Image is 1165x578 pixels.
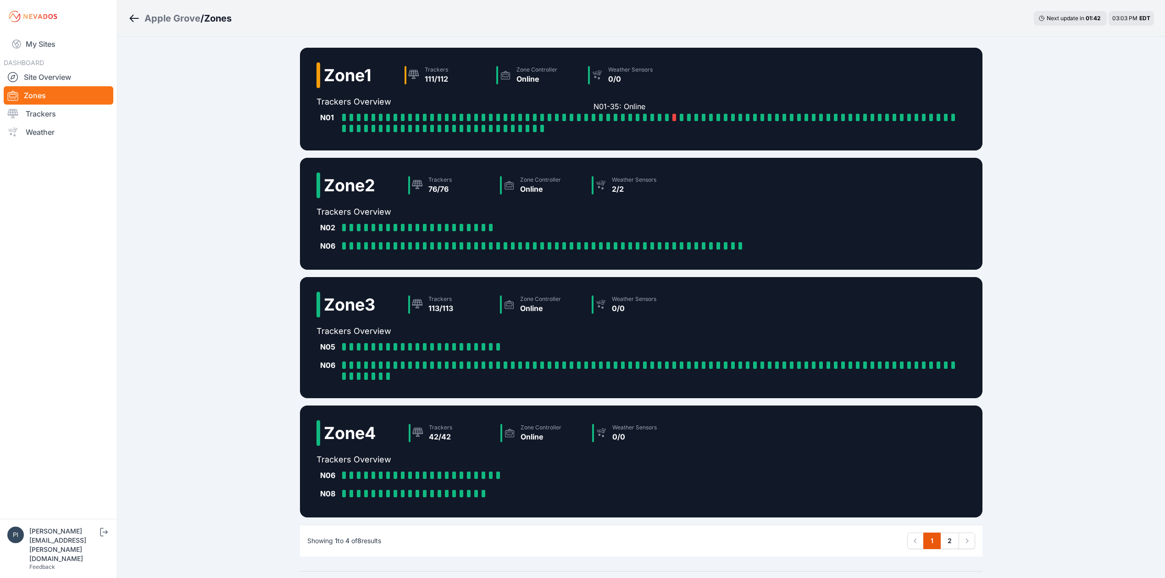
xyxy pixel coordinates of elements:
[320,112,338,123] div: N01
[200,12,204,25] span: /
[29,527,98,563] div: [PERSON_NAME][EMAIL_ADDRESS][PERSON_NAME][DOMAIN_NAME]
[345,537,349,545] span: 4
[144,12,200,25] a: Apple Grove
[1139,15,1150,22] span: EDT
[907,533,975,549] nav: Pagination
[7,527,24,543] img: piotr.kolodziejczyk@energix-group.com
[335,537,338,545] span: 1
[357,537,361,545] span: 8
[612,303,656,314] div: 0/0
[428,303,453,314] div: 113/113
[521,431,561,442] div: Online
[320,488,338,499] div: N08
[204,12,232,25] h3: Zones
[316,453,680,466] h2: Trackers Overview
[592,114,599,121] a: N01-35: Online
[4,59,44,67] span: DASHBOARD
[584,62,676,88] a: Weather Sensors0/0
[612,183,656,195] div: 2/2
[608,73,653,84] div: 0/0
[612,295,656,303] div: Weather Sensors
[29,563,55,570] a: Feedback
[520,176,561,183] div: Zone Controller
[405,420,497,446] a: Trackers42/42
[588,172,680,198] a: Weather Sensors2/2
[428,176,452,183] div: Trackers
[428,183,452,195] div: 76/76
[516,73,557,84] div: Online
[520,183,561,195] div: Online
[4,33,113,55] a: My Sites
[320,240,338,251] div: N06
[521,424,561,431] div: Zone Controller
[425,66,448,73] div: Trackers
[612,424,657,431] div: Weather Sensors
[405,292,496,317] a: Trackers113/113
[516,66,557,73] div: Zone Controller
[128,6,232,30] nav: Breadcrumb
[612,176,656,183] div: Weather Sensors
[4,123,113,141] a: Weather
[4,68,113,86] a: Site Overview
[320,341,338,352] div: N05
[320,222,338,233] div: N02
[612,431,657,442] div: 0/0
[316,206,749,218] h2: Trackers Overview
[324,176,375,195] h2: Zone 2
[316,95,966,108] h2: Trackers Overview
[429,424,452,431] div: Trackers
[4,105,113,123] a: Trackers
[588,420,680,446] a: Weather Sensors0/0
[307,536,381,545] p: Showing to of results
[324,66,372,84] h2: Zone 1
[324,295,375,314] h2: Zone 3
[608,66,653,73] div: Weather Sensors
[520,303,561,314] div: Online
[425,73,448,84] div: 111/112
[429,431,452,442] div: 42/42
[316,325,966,338] h2: Trackers Overview
[7,9,59,24] img: Nevados
[428,295,453,303] div: Trackers
[588,292,680,317] a: Weather Sensors0/0
[923,533,941,549] a: 1
[401,62,493,88] a: Trackers111/112
[1047,15,1084,22] span: Next update in
[4,86,113,105] a: Zones
[520,295,561,303] div: Zone Controller
[324,424,376,442] h2: Zone 4
[320,470,338,481] div: N06
[405,172,496,198] a: Trackers76/76
[320,360,338,371] div: N06
[940,533,959,549] a: 2
[1086,15,1102,22] div: 01 : 42
[1112,15,1137,22] span: 03:03 PM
